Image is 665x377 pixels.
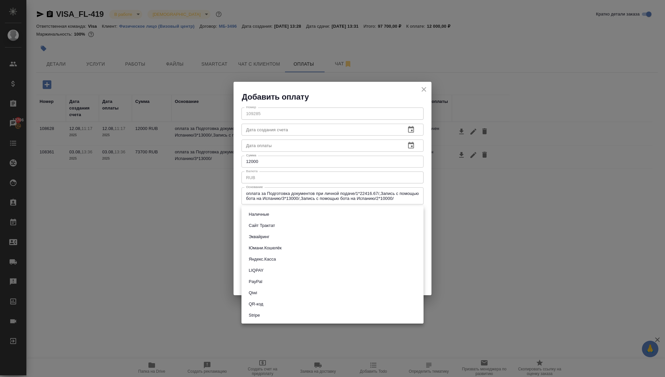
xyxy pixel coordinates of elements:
button: QR-код [247,300,265,308]
button: Эквайринг [247,233,271,240]
button: Наличные [247,211,271,218]
button: Яндекс.Касса [247,256,278,263]
button: PayPal [247,278,264,285]
button: Stripe [247,312,262,319]
button: Юмани.Кошелёк [247,244,284,252]
button: LIQPAY [247,267,266,274]
button: Сайт Трактат [247,222,277,229]
button: Qiwi [247,289,259,297]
